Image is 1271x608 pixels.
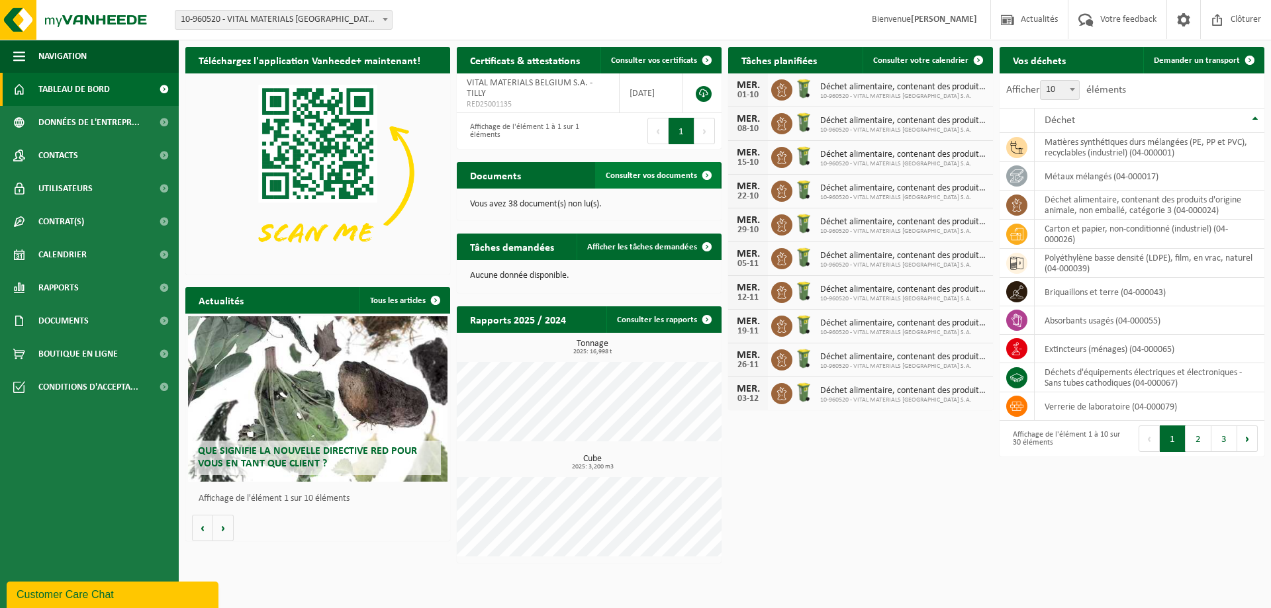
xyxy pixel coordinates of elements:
span: Déchet alimentaire, contenant des produits d'origine animale, non emballé, catég... [820,284,986,295]
div: MER. [735,181,761,192]
img: Download de VHEPlus App [185,73,450,272]
button: Next [1237,425,1258,452]
button: 1 [1160,425,1186,452]
button: Previous [1139,425,1160,452]
span: Tableau de bord [38,73,110,106]
button: 3 [1211,425,1237,452]
span: Que signifie la nouvelle directive RED pour vous en tant que client ? [198,446,417,469]
span: Contacts [38,139,78,172]
div: MER. [735,114,761,124]
div: 01-10 [735,91,761,100]
img: WB-0140-HPE-GN-50 [792,246,815,269]
div: 15-10 [735,158,761,167]
img: WB-0140-HPE-GN-50 [792,212,815,235]
td: carton et papier, non-conditionné (industriel) (04-000026) [1035,220,1264,249]
span: 10-960520 - VITAL MATERIALS BELGIUM S.A. - TILLY [175,10,393,30]
span: 10-960520 - VITAL MATERIALS [GEOGRAPHIC_DATA] S.A. [820,93,986,101]
div: 03-12 [735,394,761,404]
td: absorbants usagés (04-000055) [1035,306,1264,335]
span: 10-960520 - VITAL MATERIALS [GEOGRAPHIC_DATA] S.A. [820,261,986,269]
td: déchets d'équipements électriques et électroniques - Sans tubes cathodiques (04-000067) [1035,363,1264,392]
span: Déchet alimentaire, contenant des produits d'origine animale, non emballé, catég... [820,251,986,261]
button: Vorige [192,515,213,541]
span: Demander un transport [1154,56,1240,65]
div: MER. [735,282,761,293]
span: 2025: 16,998 t [463,349,722,355]
td: déchet alimentaire, contenant des produits d'origine animale, non emballé, catégorie 3 (04-000024) [1035,191,1264,220]
td: verrerie de laboratoire (04-000079) [1035,392,1264,421]
div: MER. [735,384,761,394]
span: Navigation [38,40,87,73]
div: Affichage de l'élément 1 à 10 sur 30 éléments [1006,424,1125,453]
a: Que signifie la nouvelle directive RED pour vous en tant que client ? [188,316,447,482]
a: Consulter votre calendrier [863,47,992,73]
span: 10-960520 - VITAL MATERIALS [GEOGRAPHIC_DATA] S.A. [820,160,986,168]
div: MER. [735,80,761,91]
span: 10-960520 - VITAL MATERIALS [GEOGRAPHIC_DATA] S.A. [820,295,986,303]
div: Affichage de l'élément 1 à 1 sur 1 éléments [463,116,583,146]
td: briquaillons et terre (04-000043) [1035,278,1264,306]
span: Utilisateurs [38,172,93,205]
span: Déchet alimentaire, contenant des produits d'origine animale, non emballé, catég... [820,116,986,126]
div: 12-11 [735,293,761,302]
img: WB-0140-HPE-GN-50 [792,280,815,302]
h2: Certificats & attestations [457,47,593,73]
a: Consulter vos documents [595,162,720,189]
div: MER. [735,249,761,259]
h2: Téléchargez l'application Vanheede+ maintenant! [185,47,434,73]
span: Déchet alimentaire, contenant des produits d'origine animale, non emballé, catég... [820,82,986,93]
span: 10-960520 - VITAL MATERIALS [GEOGRAPHIC_DATA] S.A. [820,329,986,337]
img: WB-0140-HPE-GN-50 [792,347,815,370]
div: 29-10 [735,226,761,235]
img: WB-0140-HPE-GN-50 [792,111,815,134]
td: [DATE] [620,73,683,113]
span: Documents [38,304,89,337]
h2: Vos déchets [1000,47,1079,73]
td: polyéthylène basse densité (LDPE), film, en vrac, naturel (04-000039) [1035,249,1264,278]
a: Demander un transport [1143,47,1263,73]
h2: Actualités [185,287,257,313]
img: WB-0140-HPE-GN-50 [792,145,815,167]
h2: Documents [457,162,534,188]
iframe: chat widget [7,579,221,608]
div: MER. [735,148,761,158]
span: 10-960520 - VITAL MATERIALS BELGIUM S.A. - TILLY [175,11,392,29]
a: Tous les articles [359,287,449,314]
p: Affichage de l'élément 1 sur 10 éléments [199,494,444,503]
img: WB-0140-HPE-GN-50 [792,77,815,100]
div: 22-10 [735,192,761,201]
span: 10-960520 - VITAL MATERIALS [GEOGRAPHIC_DATA] S.A. [820,126,986,134]
label: Afficher éléments [1006,85,1126,95]
span: Conditions d'accepta... [38,370,138,404]
span: Données de l'entrepr... [38,106,140,139]
span: VITAL MATERIALS BELGIUM S.A. - TILLY [467,78,592,99]
h3: Tonnage [463,339,722,355]
button: Volgende [213,515,234,541]
a: Consulter les rapports [606,306,720,333]
span: 10-960520 - VITAL MATERIALS [GEOGRAPHIC_DATA] S.A. [820,396,986,404]
td: métaux mélangés (04-000017) [1035,162,1264,191]
h2: Tâches demandées [457,234,567,259]
div: 05-11 [735,259,761,269]
div: MER. [735,316,761,327]
span: Déchet alimentaire, contenant des produits d'origine animale, non emballé, catég... [820,352,986,363]
span: 10-960520 - VITAL MATERIALS [GEOGRAPHIC_DATA] S.A. [820,194,986,202]
span: 10-960520 - VITAL MATERIALS [GEOGRAPHIC_DATA] S.A. [820,363,986,370]
span: Déchet alimentaire, contenant des produits d'origine animale, non emballé, catég... [820,318,986,329]
h2: Rapports 2025 / 2024 [457,306,579,332]
img: WB-0140-HPE-GN-50 [792,381,815,404]
span: Déchet alimentaire, contenant des produits d'origine animale, non emballé, catég... [820,217,986,228]
div: 26-11 [735,361,761,370]
span: Déchet [1045,115,1075,126]
td: matières synthétiques durs mélangées (PE, PP et PVC), recyclables (industriel) (04-000001) [1035,133,1264,162]
button: Previous [647,118,669,144]
span: 10 [1041,81,1079,99]
span: Rapports [38,271,79,304]
a: Consulter vos certificats [600,47,720,73]
span: RED25001135 [467,99,609,110]
span: Boutique en ligne [38,337,118,370]
a: Afficher les tâches demandées [577,234,720,260]
button: Next [694,118,715,144]
button: 1 [669,118,694,144]
button: 2 [1186,425,1211,452]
